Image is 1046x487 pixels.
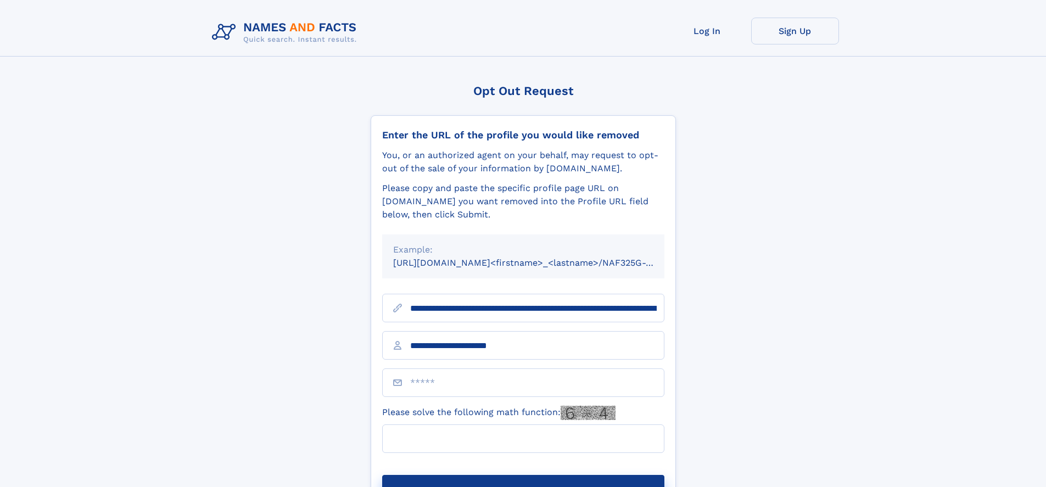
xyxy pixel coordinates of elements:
[382,182,664,221] div: Please copy and paste the specific profile page URL on [DOMAIN_NAME] you want removed into the Pr...
[751,18,839,44] a: Sign Up
[208,18,366,47] img: Logo Names and Facts
[371,84,676,98] div: Opt Out Request
[393,243,653,256] div: Example:
[663,18,751,44] a: Log In
[382,406,616,420] label: Please solve the following math function:
[393,258,685,268] small: [URL][DOMAIN_NAME]<firstname>_<lastname>/NAF325G-xxxxxxxx
[382,129,664,141] div: Enter the URL of the profile you would like removed
[382,149,664,175] div: You, or an authorized agent on your behalf, may request to opt-out of the sale of your informatio...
